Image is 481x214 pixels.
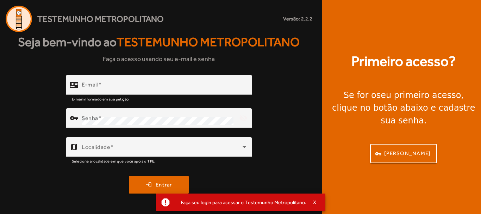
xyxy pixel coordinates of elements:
[72,157,156,165] mat-hint: Selecione a localidade em que você apoia o TPE.
[70,114,78,122] mat-icon: vpn_key
[72,95,130,103] mat-hint: E-mail informado em sua petição.
[384,149,431,158] span: [PERSON_NAME]
[103,54,215,63] span: Faça o acesso usando seu e-mail e senha
[313,199,317,206] span: X
[70,143,78,151] mat-icon: map
[70,81,78,89] mat-icon: contact_mail
[156,181,172,189] span: Entrar
[376,90,461,100] strong: seu primeiro acesso
[370,144,437,163] button: [PERSON_NAME]
[283,15,312,23] small: Versão: 2.2.2
[82,115,98,122] mat-label: Senha
[160,197,171,208] mat-icon: report
[117,35,300,49] span: Testemunho Metropolitano
[331,89,477,127] div: Se for o , clique no botão abaixo e cadastre sua senha.
[129,176,189,194] button: Entrar
[175,197,306,207] div: Faça seu login para acessar o Testemunho Metropolitano.
[18,33,300,51] strong: Seja bem-vindo ao
[82,144,110,151] mat-label: Localidade
[37,13,164,25] span: Testemunho Metropolitano
[6,6,32,32] img: Logo Agenda
[235,110,252,127] mat-icon: visibility_off
[82,81,98,88] mat-label: E-mail
[306,199,324,206] button: X
[351,51,456,72] strong: Primeiro acesso?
